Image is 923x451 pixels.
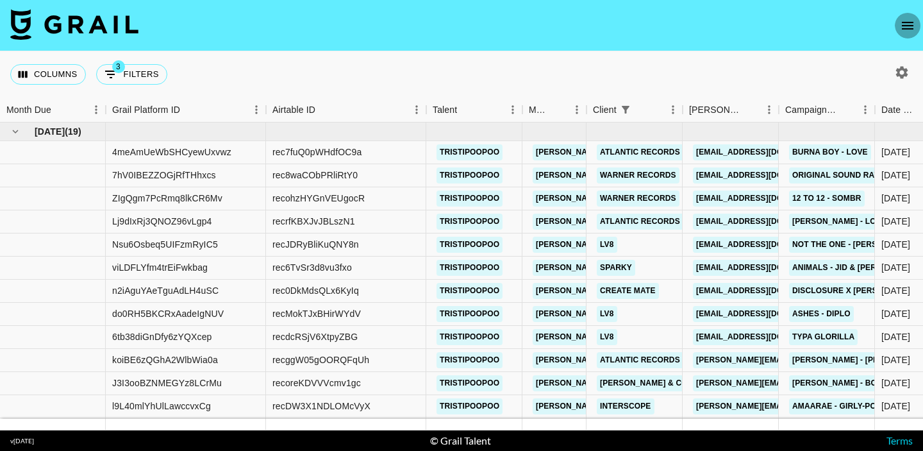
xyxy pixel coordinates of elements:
[315,101,333,119] button: Sort
[597,214,696,230] a: Atlantic Records US
[533,214,808,230] a: [PERSON_NAME][EMAIL_ADDRESS][PERSON_NAME][DOMAIN_NAME]
[881,98,918,123] div: Date Created
[881,192,910,205] div: 7/29/2025
[593,98,617,123] div: Client
[586,98,683,123] div: Client
[533,306,808,322] a: [PERSON_NAME][EMAIL_ADDRESS][PERSON_NAME][DOMAIN_NAME]
[693,352,902,368] a: [PERSON_NAME][EMAIL_ADDRESS][DOMAIN_NAME]
[87,100,106,119] button: Menu
[272,261,352,274] div: rec6TvSr3d8vu3fxo
[10,64,86,85] button: Select columns
[112,377,222,389] div: J3I3ooBZNMEGYz8LCrMu
[529,98,549,123] div: Manager
[272,377,361,389] div: recoreKDVVVcmv1gc
[597,167,679,183] a: Warner Records
[437,398,503,414] a: tristipoopoo
[407,100,426,119] button: Menu
[437,375,503,391] a: tristipoopoo
[272,400,370,413] div: recDW3X1NDLOMcVyX
[272,169,358,182] div: rec8waCObPRliRtY0
[881,238,910,251] div: 7/16/2025
[533,375,808,391] a: [PERSON_NAME][EMAIL_ADDRESS][PERSON_NAME][DOMAIN_NAME]
[6,123,24,140] button: hide children
[597,191,679,207] a: Warner Records
[533,352,808,368] a: [PERSON_NAME][EMAIL_ADDRESS][PERSON_NAME][DOMAIN_NAME]
[886,434,913,447] a: Terms
[247,100,266,119] button: Menu
[789,214,889,230] a: [PERSON_NAME] - LOST
[112,146,231,158] div: 4meAmUeWbSHCyewUxvwz
[112,330,212,343] div: 6tb38diGnDfy6zYQXcep
[617,101,635,119] button: Show filters
[437,260,503,276] a: tristipoopoo
[112,400,211,413] div: l9L40mlYhUlLawccvxCg
[789,144,871,160] a: Burna Boy - Love
[522,98,586,123] div: Manager
[437,283,503,299] a: tristipoopoo
[693,260,836,276] a: [EMAIL_ADDRESS][DOMAIN_NAME]
[426,98,522,123] div: Talent
[35,125,65,138] span: [DATE]
[437,306,503,322] a: tristipoopoo
[533,398,808,414] a: [PERSON_NAME][EMAIL_ADDRESS][PERSON_NAME][DOMAIN_NAME]
[881,261,910,274] div: 7/16/2025
[635,101,653,119] button: Sort
[789,237,922,253] a: Not the one - [PERSON_NAME]
[663,100,683,119] button: Menu
[96,64,167,85] button: Show filters
[272,192,365,205] div: recohzHYGnVEUgocR
[112,169,216,182] div: 7hV0IBEZZOGjRfTHhxcs
[272,146,362,158] div: rec7fuQ0pWHdfOC9a
[597,352,696,368] a: Atlantic Records US
[693,144,836,160] a: [EMAIL_ADDRESS][DOMAIN_NAME]
[881,284,910,297] div: 7/6/2025
[597,260,635,276] a: Sparky
[881,400,910,413] div: 7/31/2025
[272,98,315,123] div: Airtable ID
[112,98,180,123] div: Grail Platform ID
[693,191,836,207] a: [EMAIL_ADDRESS][DOMAIN_NAME]
[881,377,910,389] div: 7/2/2025
[112,238,218,251] div: Nsu6Osbeq5UIFzmRyIC5
[881,353,910,366] div: 7/14/2025
[597,283,659,299] a: Create Mate
[597,237,617,253] a: LV8
[617,101,635,119] div: 1 active filter
[789,306,854,322] a: Ashes - Diplo
[272,330,358,343] div: recdcRSjV6XtpyZBG
[106,98,266,123] div: Grail Platform ID
[785,98,838,123] div: Campaign (Type)
[533,260,808,276] a: [PERSON_NAME][EMAIL_ADDRESS][PERSON_NAME][DOMAIN_NAME]
[689,98,742,123] div: [PERSON_NAME]
[437,167,503,183] a: tristipoopoo
[597,144,696,160] a: Atlantic Records US
[272,238,359,251] div: recJDRyBliKuQNY8n
[789,398,887,414] a: Amaarae - Girly-pop!
[597,398,654,414] a: Interscope
[533,237,808,253] a: [PERSON_NAME][EMAIL_ADDRESS][PERSON_NAME][DOMAIN_NAME]
[272,353,369,366] div: recggW05gOORQFqUh
[597,375,708,391] a: [PERSON_NAME] & Co LLC
[895,13,920,38] button: open drawer
[112,215,212,228] div: Lj9dIxRj3QNOZ96vLgp4
[437,237,503,253] a: tristipoopoo
[549,101,567,119] button: Sort
[112,284,219,297] div: n2iAguYAeTguAdLH4uSC
[112,353,218,366] div: koiBE6zQGhA2WlbWia0a
[760,100,779,119] button: Menu
[65,125,81,138] span: ( 19 )
[693,306,836,322] a: [EMAIL_ADDRESS][DOMAIN_NAME]
[693,329,836,345] a: [EMAIL_ADDRESS][DOMAIN_NAME]
[838,101,856,119] button: Sort
[533,283,808,299] a: [PERSON_NAME][EMAIL_ADDRESS][PERSON_NAME][DOMAIN_NAME]
[533,329,808,345] a: [PERSON_NAME][EMAIL_ADDRESS][PERSON_NAME][DOMAIN_NAME]
[881,169,910,182] div: 7/16/2025
[266,98,426,123] div: Airtable ID
[437,329,503,345] a: tristipoopoo
[272,215,355,228] div: recrfKBXJvJBLszN1
[457,101,475,119] button: Sort
[112,60,125,73] span: 3
[272,307,361,320] div: recMokTJxBHirWYdV
[51,101,69,119] button: Sort
[567,100,586,119] button: Menu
